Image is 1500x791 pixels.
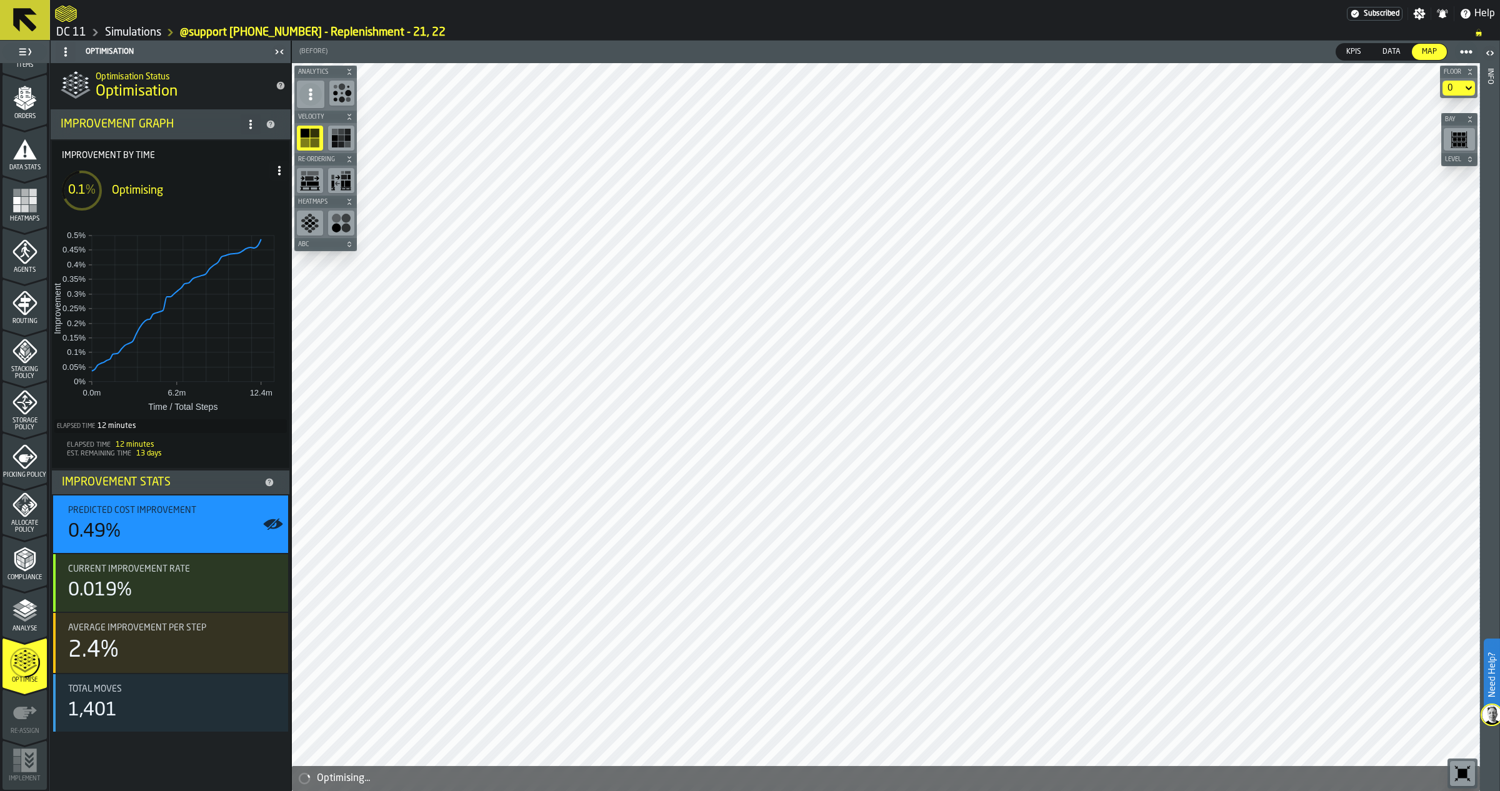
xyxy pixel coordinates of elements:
a: link-to-/wh/i/2e91095d-d0fa-471d-87cf-b9f7f81665fc/simulations/a2ea2f3e-a167-4af2-9ebd-9e1205392214 [180,26,446,39]
span: Re-assign [2,728,47,735]
button: button- [1441,113,1477,126]
span: Floor [1441,69,1464,76]
li: menu Agents [2,228,47,278]
div: 2.4% [68,638,119,663]
div: Title [68,684,278,694]
a: link-to-/wh/i/2e91095d-d0fa-471d-87cf-b9f7f81665fc/settings/billing [1347,7,1402,21]
text: 0.0m [83,388,101,397]
div: Improvement Graph [61,117,241,131]
label: button-toggle-Notifications [1431,7,1454,20]
span: 12 minutes [116,441,154,449]
svg: show triggered reorders heatmap [300,171,320,191]
span: Total Moves [68,684,122,694]
li: menu Heatmaps [2,177,47,227]
text: 0.45% [62,246,86,255]
button: button- [294,238,357,251]
li: menu Routing [2,279,47,329]
text: 0.25% [62,304,86,314]
li: menu Storage Policy [2,382,47,432]
span: Stacking Policy [2,366,47,380]
div: thumb [1372,44,1411,60]
text: Time / Total Steps [148,402,217,412]
svg: Show Congestion [332,83,352,103]
text: 0.2% [67,319,86,329]
text: 6.2m [168,388,186,397]
div: DropdownMenuValue-default-floor [1442,81,1475,96]
div: button-toolbar-undefined [327,78,357,111]
div: Title [68,564,278,574]
label: button-switch-multi-Data [1372,43,1411,61]
div: thumb [1412,44,1447,60]
li: menu Stacking Policy [2,331,47,381]
span: Velocity [296,114,343,121]
span: Allocate Policy [2,520,47,534]
label: button-switch-multi-Map [1411,43,1447,61]
text: 0% [74,377,86,387]
span: Agents [2,267,47,274]
span: Data Stats [2,164,47,171]
span: Implement [2,775,47,782]
li: menu Analyse [2,587,47,637]
label: button-toggle-Help [1454,6,1500,21]
div: title-Optimisation [51,63,291,108]
div: Total time elapsed since optimization started [54,419,287,433]
label: Title [52,141,289,161]
svg: show consignee [331,213,351,233]
div: 1,401 [68,699,117,722]
span: Bay [1442,116,1464,123]
div: stat-Total Moves [53,674,288,732]
text: 0.35% [62,275,86,284]
div: stat-Current Improvement Rate [53,554,288,612]
nav: Breadcrumb [55,25,1495,40]
div: button-toolbar-undefined [326,166,357,196]
span: 13 days [136,450,162,457]
a: logo-header [294,764,365,789]
span: Level [1442,156,1464,163]
div: Improvement Stats [62,475,259,489]
span: Items [2,62,47,69]
svg: show zones [300,213,320,233]
h2: Sub Title [96,69,266,82]
span: Map [1417,46,1442,57]
text: 0.05% [62,363,86,372]
div: Title [68,505,278,515]
label: button-toggle-Toggle Full Menu [2,43,47,61]
label: button-switch-multi-KPIs [1336,43,1372,61]
div: alert-Optimising... [292,766,1480,791]
div: Optimising... [317,771,1475,786]
span: Predicted Cost Improvement [68,505,196,515]
label: Elapsed Time [57,423,95,430]
span: Current Improvement Rate [68,564,190,574]
span: Orders [2,113,47,120]
div: button-toolbar-undefined [326,208,357,238]
span: Data [1377,46,1406,57]
div: 0.49% [68,520,121,543]
li: menu Compliance [2,535,47,585]
div: thumb [1336,44,1371,60]
span: Elapsed Time [67,442,111,449]
li: menu Allocate Policy [2,484,47,534]
span: Optimisation [96,82,177,102]
span: (Before) [299,47,327,56]
span: KPIs [1341,46,1366,57]
label: button-toggle-Open [1481,43,1499,66]
li: menu Items [2,23,47,73]
button: button- [1440,66,1477,78]
div: Info [1486,66,1494,788]
div: DropdownMenuValue-default-floor [1447,83,1457,93]
span: Est. Remaining Time [67,450,131,457]
li: menu Re-assign [2,689,47,739]
span: ABC [296,241,343,248]
div: Title [68,623,278,633]
button: button- [1441,153,1477,166]
span: Picking Policy [2,472,47,479]
span: Improvement by time [62,151,289,161]
span: Subscribed [1364,9,1399,18]
span: Average Improvement Per Step [68,623,206,633]
span: Help [1474,6,1495,21]
div: Optimising [112,184,259,197]
span: Analyse [2,625,47,632]
label: Need Help? [1485,640,1499,710]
